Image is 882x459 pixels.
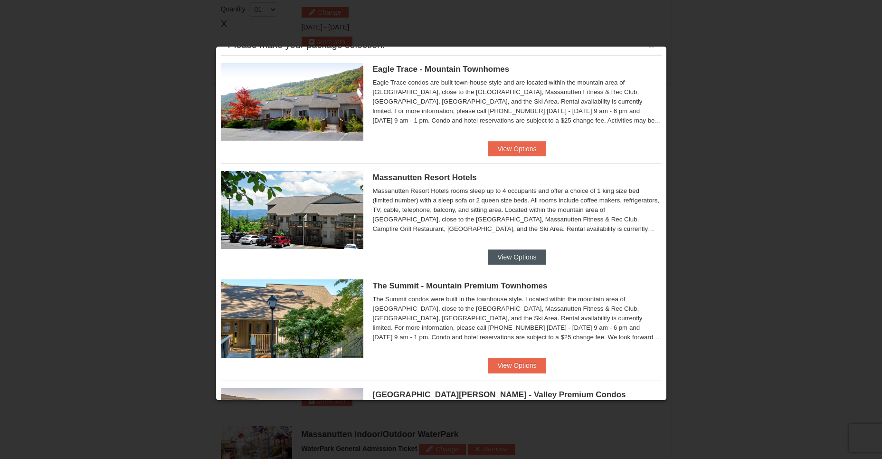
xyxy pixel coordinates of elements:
[488,141,546,156] button: View Options
[373,390,626,399] span: [GEOGRAPHIC_DATA][PERSON_NAME] - Valley Premium Condos
[228,40,385,49] div: Please make your package selection:
[373,281,548,290] span: The Summit - Mountain Premium Townhomes
[488,358,546,373] button: View Options
[488,249,546,265] button: View Options
[373,186,662,234] div: Massanutten Resort Hotels rooms sleep up to 4 occupants and offer a choice of 1 king size bed (li...
[649,41,654,50] button: ×
[221,279,363,357] img: 19219034-1-0eee7e00.jpg
[221,171,363,249] img: 19219026-1-e3b4ac8e.jpg
[373,173,477,182] span: Massanutten Resort Hotels
[221,63,363,141] img: 19218983-1-9b289e55.jpg
[373,78,662,125] div: Eagle Trace condos are built town-house style and are located within the mountain area of [GEOGRA...
[373,65,510,74] span: Eagle Trace - Mountain Townhomes
[373,295,662,342] div: The Summit condos were built in the townhouse style. Located within the mountain area of [GEOGRAP...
